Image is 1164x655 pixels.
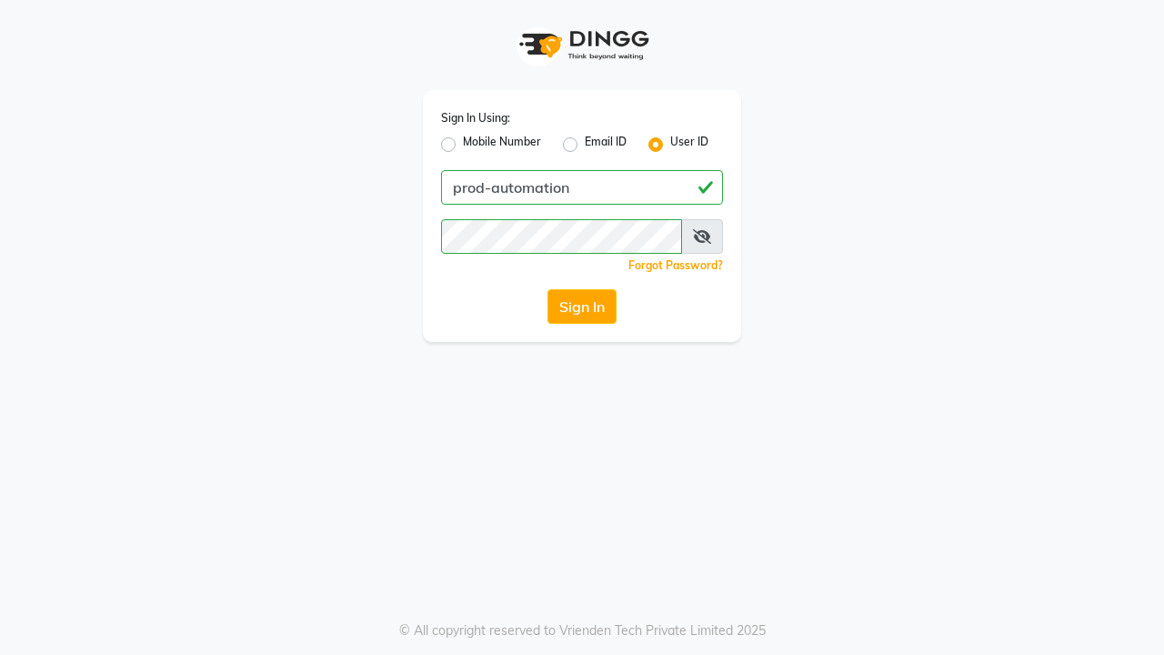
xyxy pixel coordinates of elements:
[463,134,541,156] label: Mobile Number
[628,258,723,272] a: Forgot Password?
[547,289,617,324] button: Sign In
[670,134,708,156] label: User ID
[441,219,682,254] input: Username
[441,110,510,126] label: Sign In Using:
[585,134,627,156] label: Email ID
[441,170,723,205] input: Username
[509,18,655,72] img: logo1.svg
